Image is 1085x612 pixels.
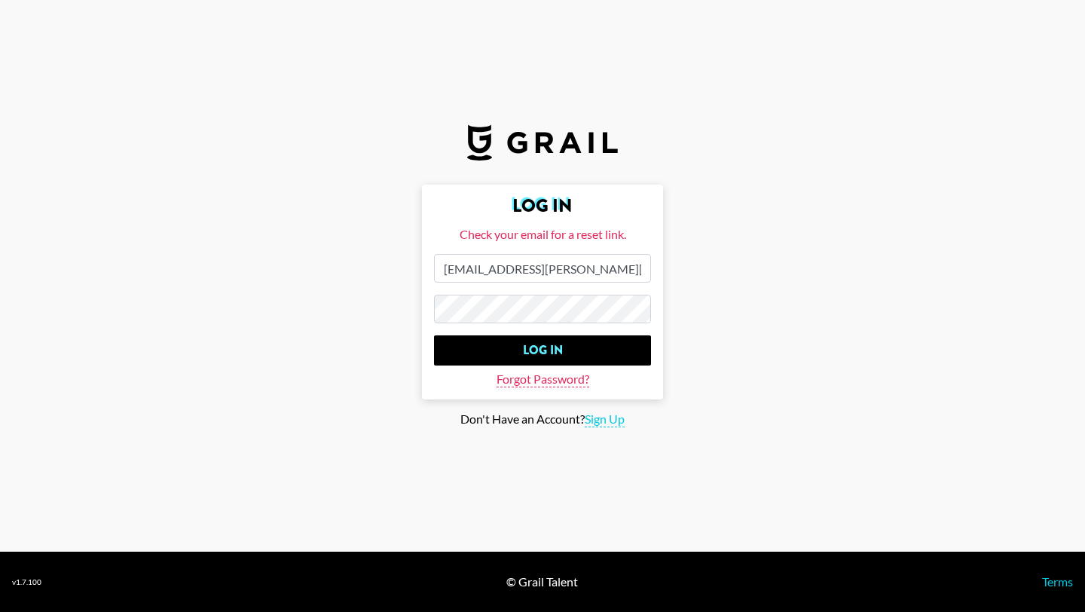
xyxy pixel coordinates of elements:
[585,412,625,427] span: Sign Up
[467,124,618,161] img: Grail Talent Logo
[12,577,41,587] div: v 1.7.100
[434,197,651,215] h2: Log In
[497,372,589,387] span: Forgot Password?
[434,335,651,366] input: Log In
[434,254,651,283] input: Email
[12,412,1073,427] div: Don't Have an Account?
[506,574,578,589] div: © Grail Talent
[434,227,651,242] div: Check your email for a reset link.
[1042,574,1073,589] a: Terms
